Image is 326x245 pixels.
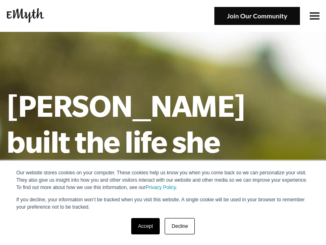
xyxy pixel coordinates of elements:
img: Open Menu [310,12,319,20]
iframe: Chat Widget [285,206,326,245]
a: Accept [131,218,160,234]
p: Our website stores cookies on your computer. These cookies help us know you when you come back so... [16,169,310,191]
p: If you decline, your information won’t be tracked when you visit this website. A single cookie wi... [16,196,310,211]
img: EMyth [7,8,44,22]
a: Decline [165,218,195,234]
img: Join Our Community [214,7,300,25]
a: Privacy Policy [146,185,176,190]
